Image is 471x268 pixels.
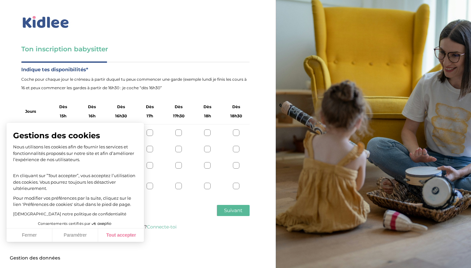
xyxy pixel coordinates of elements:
[89,112,96,120] span: 16h
[117,103,125,111] span: Dès
[60,112,66,120] span: 15h
[146,103,154,111] span: Dès
[21,15,70,30] img: logo_kidlee_bleu
[224,207,242,213] span: Suivant
[13,166,137,192] p: En cliquant sur ”Tout accepter”, vous acceptez l’utilisation des cookies. Vous pourrez toujours l...
[25,107,36,116] label: Jours
[13,144,137,163] p: Nous utilisons les cookies afin de fournir les services et fonctionnalités proposés sur notre sit...
[230,112,242,120] span: 18h30
[35,220,116,228] button: Consentements certifiés par
[92,214,111,234] svg: Axeptio
[21,65,250,74] label: Indique tes disponibilités*
[59,103,67,111] span: Dès
[52,228,98,242] button: Paramétrer
[21,75,250,92] span: Coche pour chaque jour le créneau à partir duquel tu peux commencer une garde (exemple lundi je f...
[175,103,183,111] span: Dès
[13,195,137,208] p: Pour modifier vos préférences par la suite, cliquez sur le lien 'Préférences de cookies' situé da...
[13,131,137,141] span: Gestions des cookies
[7,228,52,242] button: Fermer
[98,228,144,242] button: Tout accepter
[10,255,60,261] span: Gestion des données
[147,224,177,230] a: Connecte-toi
[173,112,184,120] span: 17h30
[21,44,250,54] h3: Ton inscription babysitter
[204,112,211,120] span: 18h
[88,103,96,111] span: Dès
[38,222,90,226] span: Consentements certifiés par
[6,251,64,265] button: Fermer le widget sans consentement
[232,103,240,111] span: Dès
[217,205,250,216] button: Suivant
[147,112,153,120] span: 17h
[115,112,127,120] span: 16h30
[13,211,126,216] a: [DEMOGRAPHIC_DATA] notre politique de confidentialité
[203,103,211,111] span: Dès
